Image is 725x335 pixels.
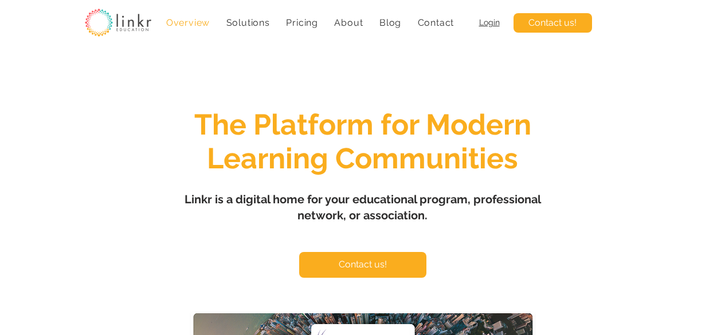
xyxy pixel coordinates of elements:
[220,11,276,34] div: Solutions
[160,11,216,34] a: Overview
[299,252,426,278] a: Contact us!
[185,192,541,222] span: Linkr is a digital home for your educational program, professional network, or association.
[328,11,369,34] div: About
[280,11,324,34] a: Pricing
[85,9,151,37] img: linkr_logo_transparentbg.png
[418,17,454,28] span: Contact
[286,17,318,28] span: Pricing
[166,17,210,28] span: Overview
[194,108,531,175] span: The Platform for Modern Learning Communities
[412,11,460,34] a: Contact
[379,17,401,28] span: Blog
[528,17,577,29] span: Contact us!
[334,17,363,28] span: About
[160,11,460,34] nav: Site
[479,18,500,27] a: Login
[339,258,387,271] span: Contact us!
[226,17,270,28] span: Solutions
[374,11,407,34] a: Blog
[514,13,592,33] a: Contact us!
